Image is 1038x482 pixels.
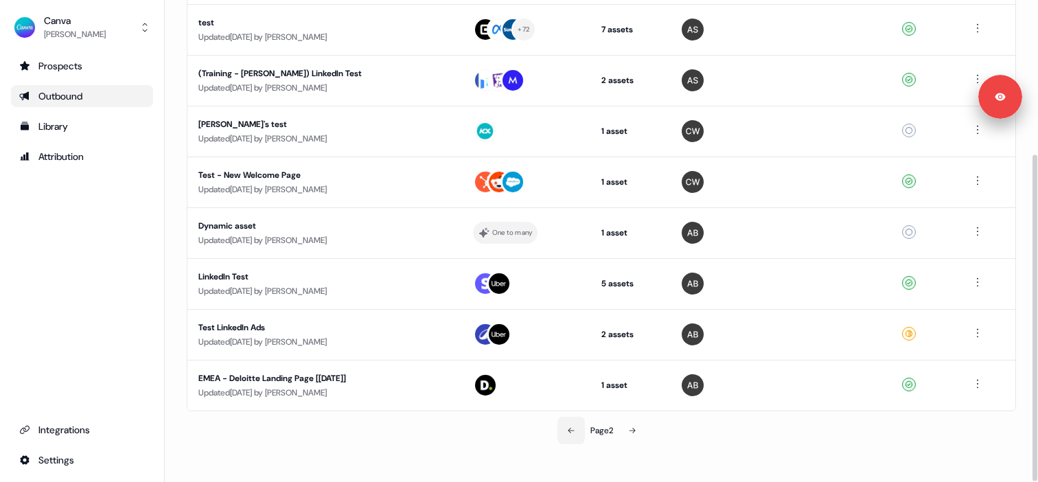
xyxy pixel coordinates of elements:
img: Audrey [682,323,704,345]
div: Updated [DATE] by [PERSON_NAME] [198,335,451,349]
div: + 72 [518,23,529,36]
div: Prospects [19,59,145,73]
img: Audrey [682,222,704,244]
a: Go to outbound experience [11,85,153,107]
div: Updated [DATE] by [PERSON_NAME] [198,233,451,247]
div: Dynamic asset [198,219,451,233]
div: Integrations [19,423,145,437]
button: Canva[PERSON_NAME] [11,11,153,44]
a: Go to integrations [11,449,153,471]
div: Updated [DATE] by [PERSON_NAME] [198,81,451,95]
a: Go to templates [11,115,153,137]
img: Charlie [682,171,704,193]
div: 1 asset [601,226,660,240]
div: Library [19,119,145,133]
a: Go to integrations [11,419,153,441]
div: Settings [19,453,145,467]
div: Attribution [19,150,145,163]
div: test [198,16,451,30]
div: Outbound [19,89,145,103]
div: EMEA - Deloitte Landing Page [[DATE]] [198,371,451,385]
div: 2 assets [601,328,660,341]
div: 1 asset [601,378,660,392]
div: Updated [DATE] by [PERSON_NAME] [198,30,451,44]
div: [PERSON_NAME]'s test [198,117,451,131]
img: Anna [682,69,704,91]
div: Updated [DATE] by [PERSON_NAME] [198,284,451,298]
a: Go to prospects [11,55,153,77]
div: LinkedIn Test [198,270,451,284]
img: Charlie [682,120,704,142]
img: Audrey [682,374,704,396]
div: 7 assets [601,23,660,36]
img: Anna [682,19,704,41]
div: 2 assets [601,73,660,87]
div: Test LinkedIn Ads [198,321,451,334]
a: Go to attribution [11,146,153,168]
div: Canva [44,14,106,27]
div: Updated [DATE] by [PERSON_NAME] [198,132,451,146]
div: Updated [DATE] by [PERSON_NAME] [198,183,451,196]
div: Page 2 [590,424,613,437]
div: One to many [492,227,533,239]
img: Audrey [682,273,704,295]
div: Test - New Welcome Page [198,168,451,182]
div: [PERSON_NAME] [44,27,106,41]
div: 1 asset [601,124,660,138]
div: (Training - [PERSON_NAME]) LinkedIn Test [198,67,451,80]
div: 5 assets [601,277,660,290]
div: Updated [DATE] by [PERSON_NAME] [198,386,451,400]
div: 1 asset [601,175,660,189]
